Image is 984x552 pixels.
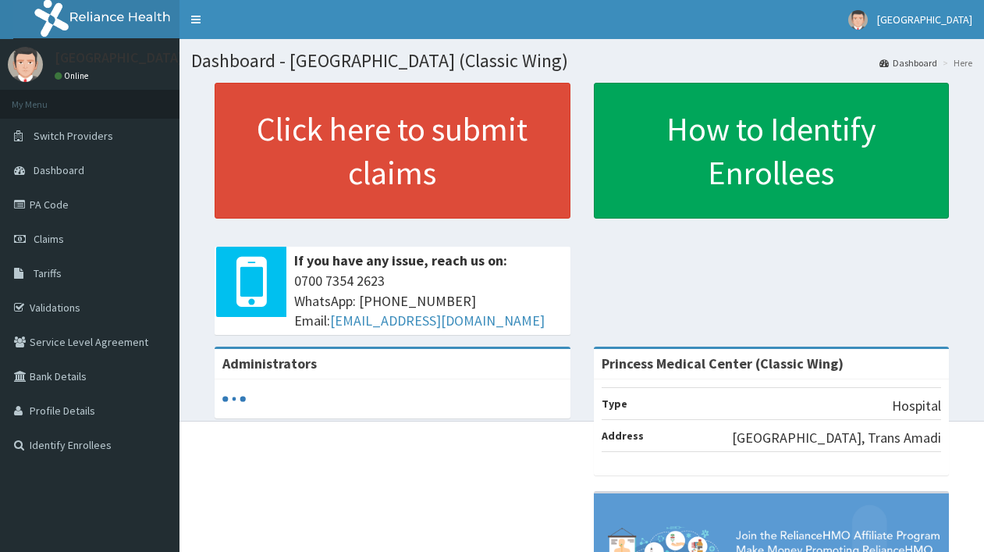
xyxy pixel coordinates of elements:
span: Tariffs [34,266,62,280]
a: Click here to submit claims [215,83,570,219]
img: User Image [848,10,868,30]
p: [GEOGRAPHIC_DATA], Trans Amadi [732,428,941,448]
a: Dashboard [879,56,937,69]
b: Address [602,429,644,443]
a: How to Identify Enrollees [594,83,950,219]
strong: Princess Medical Center (Classic Wing) [602,354,844,372]
p: [GEOGRAPHIC_DATA] [55,51,183,65]
a: [EMAIL_ADDRESS][DOMAIN_NAME] [330,312,545,329]
b: Administrators [222,354,317,372]
img: User Image [8,47,43,82]
span: [GEOGRAPHIC_DATA] [877,12,972,27]
b: Type [602,397,627,411]
a: Online [55,70,92,81]
p: Hospital [892,396,941,416]
svg: audio-loading [222,387,246,411]
li: Here [939,56,972,69]
b: If you have any issue, reach us on: [294,251,507,269]
span: 0700 7354 2623 WhatsApp: [PHONE_NUMBER] Email: [294,271,563,331]
span: Switch Providers [34,129,113,143]
span: Claims [34,232,64,246]
span: Dashboard [34,163,84,177]
h1: Dashboard - [GEOGRAPHIC_DATA] (Classic Wing) [191,51,972,71]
